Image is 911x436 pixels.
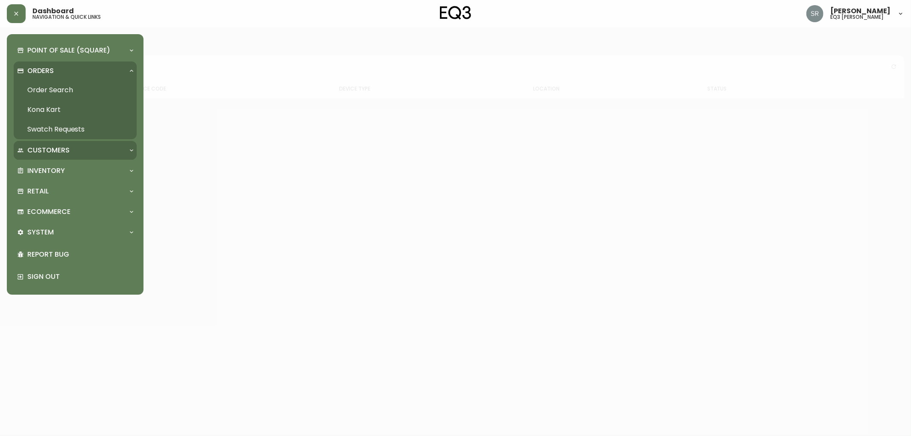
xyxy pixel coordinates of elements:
div: Inventory [14,161,137,180]
a: Kona Kart [14,100,137,120]
p: Report Bug [27,250,133,259]
p: Sign Out [27,272,133,281]
div: System [14,223,137,242]
p: Orders [27,66,54,76]
p: Customers [27,146,70,155]
span: Dashboard [32,8,74,15]
img: logo [440,6,472,20]
div: Report Bug [14,243,137,266]
div: Sign Out [14,266,137,288]
a: Swatch Requests [14,120,137,139]
p: Retail [27,187,49,196]
div: Point of Sale (Square) [14,41,137,60]
a: Order Search [14,80,137,100]
div: Customers [14,141,137,160]
img: ecb3b61e70eec56d095a0ebe26764225 [806,5,823,22]
p: Inventory [27,166,65,176]
span: [PERSON_NAME] [830,8,890,15]
h5: navigation & quick links [32,15,101,20]
h5: eq3 [PERSON_NAME] [830,15,884,20]
div: Retail [14,182,137,201]
div: Orders [14,61,137,80]
div: Ecommerce [14,202,137,221]
p: System [27,228,54,237]
p: Point of Sale (Square) [27,46,110,55]
p: Ecommerce [27,207,70,217]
